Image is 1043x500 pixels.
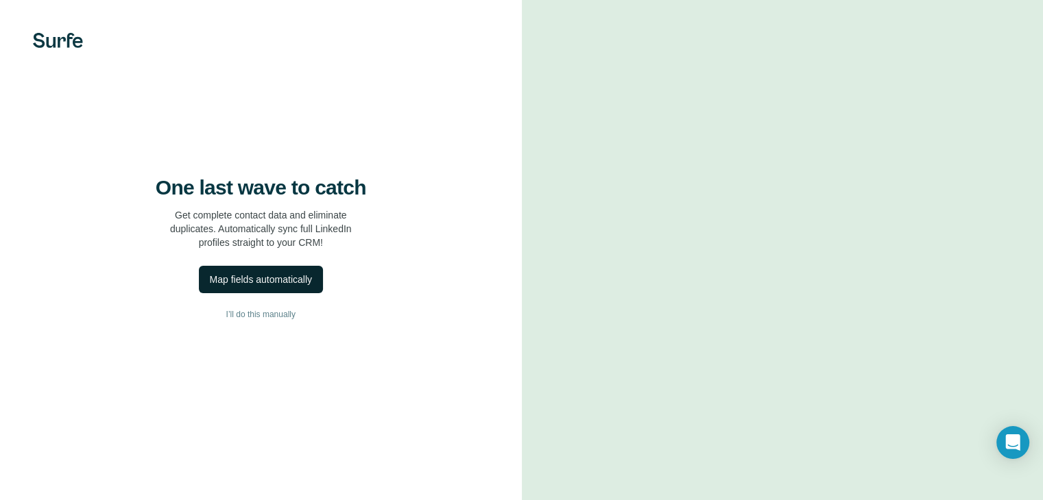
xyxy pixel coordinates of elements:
[210,273,312,286] div: Map fields automatically
[156,175,366,200] h4: One last wave to catch
[33,33,83,48] img: Surfe's logo
[27,304,494,325] button: I’ll do this manually
[199,266,323,293] button: Map fields automatically
[996,426,1029,459] div: Open Intercom Messenger
[226,308,296,321] span: I’ll do this manually
[170,208,352,249] p: Get complete contact data and eliminate duplicates. Automatically sync full LinkedIn profiles str...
